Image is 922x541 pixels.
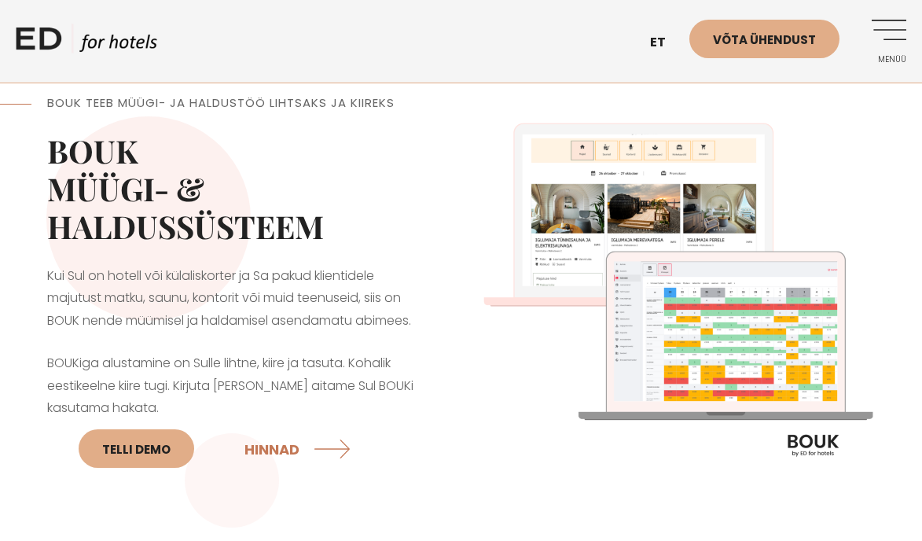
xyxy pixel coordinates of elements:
span: Menüü [863,55,906,64]
h2: BOUK MÜÜGI- & HALDUSSÜSTEEM [47,132,430,245]
a: ED HOTELS [16,24,157,63]
a: Telli DEMO [79,429,194,468]
a: Menüü [863,20,906,63]
a: Võta ühendust [689,20,839,58]
span: BOUK TEEB MÜÜGI- JA HALDUSTÖÖ LIHTSAKS JA KIIREKS [47,94,395,111]
p: Kui Sul on hotell või külaliskorter ja Sa pakud klientidele majutust matku, saunu, kontorit või m... [47,265,430,333]
a: et [642,24,689,62]
a: HINNAD [244,428,354,469]
p: BOUKiga alustamine on Sulle lihtne, kiire ja tasuta. Kohalik eestikeelne kiire tugi. Kirjuta [PER... [47,352,430,478]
